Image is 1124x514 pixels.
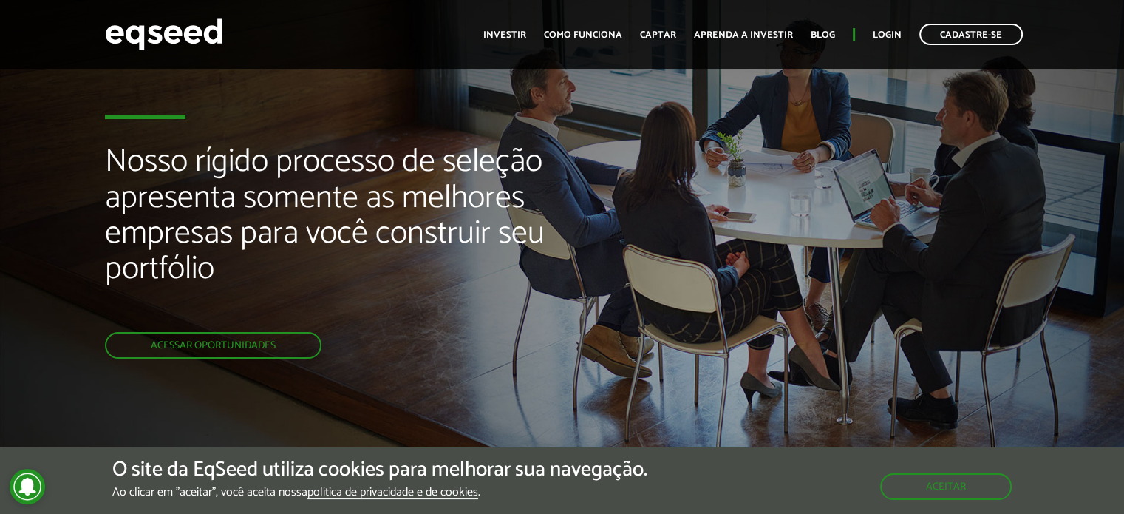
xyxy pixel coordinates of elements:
[112,459,647,481] h5: O site da EqSeed utiliza cookies para melhorar sua navegação.
[483,30,526,40] a: Investir
[811,30,835,40] a: Blog
[880,473,1012,500] button: Aceitar
[640,30,676,40] a: Captar
[694,30,793,40] a: Aprenda a investir
[105,144,645,332] h2: Nosso rígido processo de seleção apresenta somente as melhores empresas para você construir seu p...
[105,15,223,54] img: EqSeed
[873,30,902,40] a: Login
[544,30,622,40] a: Como funciona
[105,332,321,359] a: Acessar oportunidades
[919,24,1023,45] a: Cadastre-se
[112,485,647,499] p: Ao clicar em "aceitar", você aceita nossa .
[307,487,478,499] a: política de privacidade e de cookies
